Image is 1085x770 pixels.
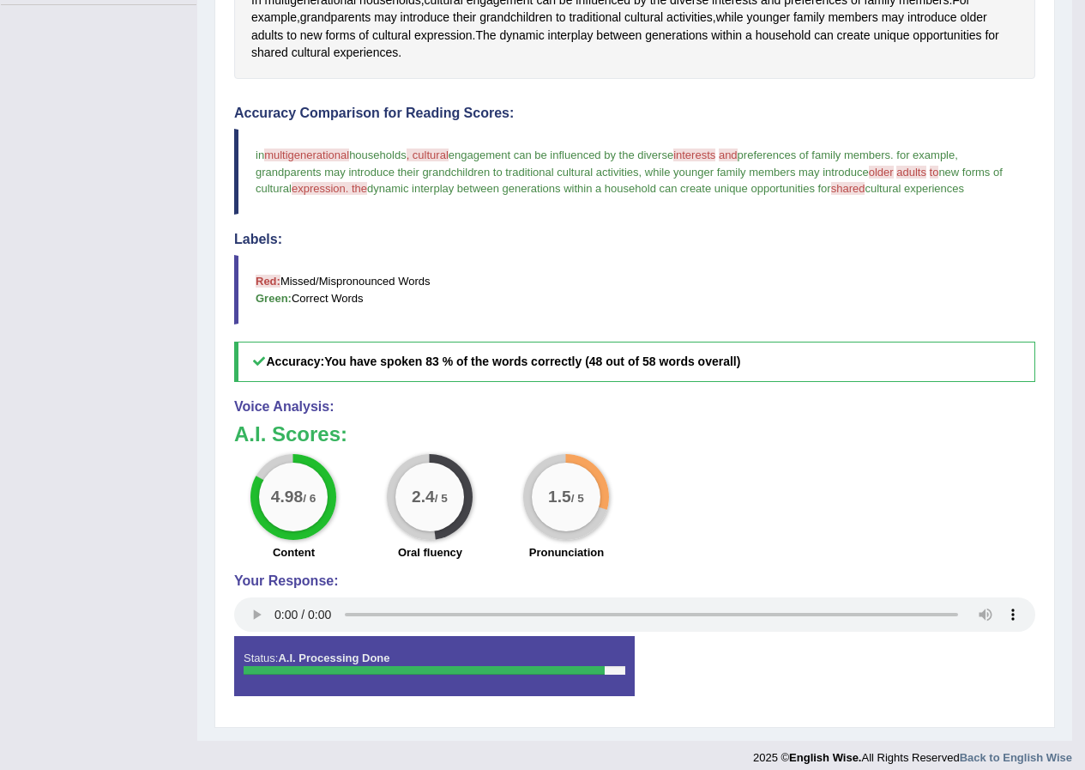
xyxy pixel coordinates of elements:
[890,149,894,161] span: .
[256,149,264,161] span: in
[753,741,1072,766] div: 2025 © All Rights Reserved
[300,9,371,27] span: Click to see word definition
[264,149,349,161] span: multigenerational
[304,492,316,505] small: / 6
[913,27,981,45] span: Click to see word definition
[837,27,871,45] span: Click to see word definition
[251,9,297,27] span: Click to see word definition
[401,9,450,27] span: Click to see word definition
[882,9,904,27] span: Click to see word definition
[556,9,566,27] span: Click to see word definition
[349,149,407,161] span: households
[814,27,834,45] span: Click to see word definition
[251,44,288,62] span: Click to see word definition
[789,751,861,764] strong: English Wise.
[367,182,831,195] span: dynamic interplay between generations within a household can create unique opportunities for
[639,166,642,179] span: ,
[256,292,292,305] b: Green:
[234,106,1035,121] h4: Accuracy Comparison for Reading Scores:
[407,149,449,161] span: , cultural
[896,166,926,179] span: adults
[435,492,448,505] small: / 5
[571,492,584,505] small: / 5
[292,44,330,62] span: Click to see word definition
[251,27,283,45] span: Click to see word definition
[449,149,673,161] span: engagement can be influenced by the diverse
[873,27,909,45] span: Click to see word definition
[896,149,955,161] span: for example
[359,27,369,45] span: Click to see word definition
[828,9,877,27] span: Click to see word definition
[234,636,635,696] div: Status:
[324,355,740,368] b: You have spoken 83 % of the words correctly (48 out of 58 words overall)
[738,149,890,161] span: preferences of family members
[256,166,1005,195] span: new forms of cultural
[719,149,738,161] span: and
[596,27,642,45] span: Click to see word definition
[645,166,869,179] span: while younger family members may introduce
[624,9,663,27] span: Click to see word definition
[985,27,998,45] span: Click to see word definition
[234,255,1035,324] blockquote: Missed/Mispronounced Words Correct Words
[278,652,389,664] strong: A.I. Processing Done
[413,488,436,506] big: 2.4
[756,27,811,45] span: Click to see word definition
[960,751,1072,764] a: Back to English Wise
[930,166,939,179] span: to
[569,9,621,27] span: Click to see word definition
[286,27,297,45] span: Click to see word definition
[234,342,1035,382] h5: Accuracy:
[300,27,322,45] span: Click to see word definition
[831,182,865,195] span: shared
[666,9,713,27] span: Click to see word definition
[453,9,476,27] span: Click to see word definition
[907,9,957,27] span: Click to see word definition
[273,544,315,561] label: Content
[711,27,742,45] span: Click to see word definition
[793,9,825,27] span: Click to see word definition
[745,27,752,45] span: Click to see word definition
[256,275,280,288] b: Red:
[372,27,411,45] span: Click to see word definition
[549,488,572,506] big: 1.5
[476,27,497,45] span: Click to see word definition
[292,182,367,195] span: expression. the
[374,9,396,27] span: Click to see word definition
[645,27,708,45] span: Click to see word definition
[865,182,964,195] span: cultural experiences
[479,9,552,27] span: Click to see word definition
[234,573,1035,589] h4: Your Response:
[548,27,594,45] span: Click to see word definition
[256,166,639,179] span: grandparents may introduce their grandchildren to traditional cultural activities
[716,9,744,27] span: Click to see word definition
[271,488,303,506] big: 4.98
[746,9,790,27] span: Click to see word definition
[500,27,545,45] span: Click to see word definition
[325,27,355,45] span: Click to see word definition
[869,166,894,179] span: older
[398,544,462,561] label: Oral fluency
[955,149,958,161] span: ,
[234,232,1035,247] h4: Labels:
[673,149,715,161] span: interests
[529,544,604,561] label: Pronunciation
[334,44,399,62] span: Click to see word definition
[414,27,473,45] span: Click to see word definition
[961,9,987,27] span: Click to see word definition
[234,422,347,446] b: A.I. Scores:
[234,399,1035,415] h4: Voice Analysis:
